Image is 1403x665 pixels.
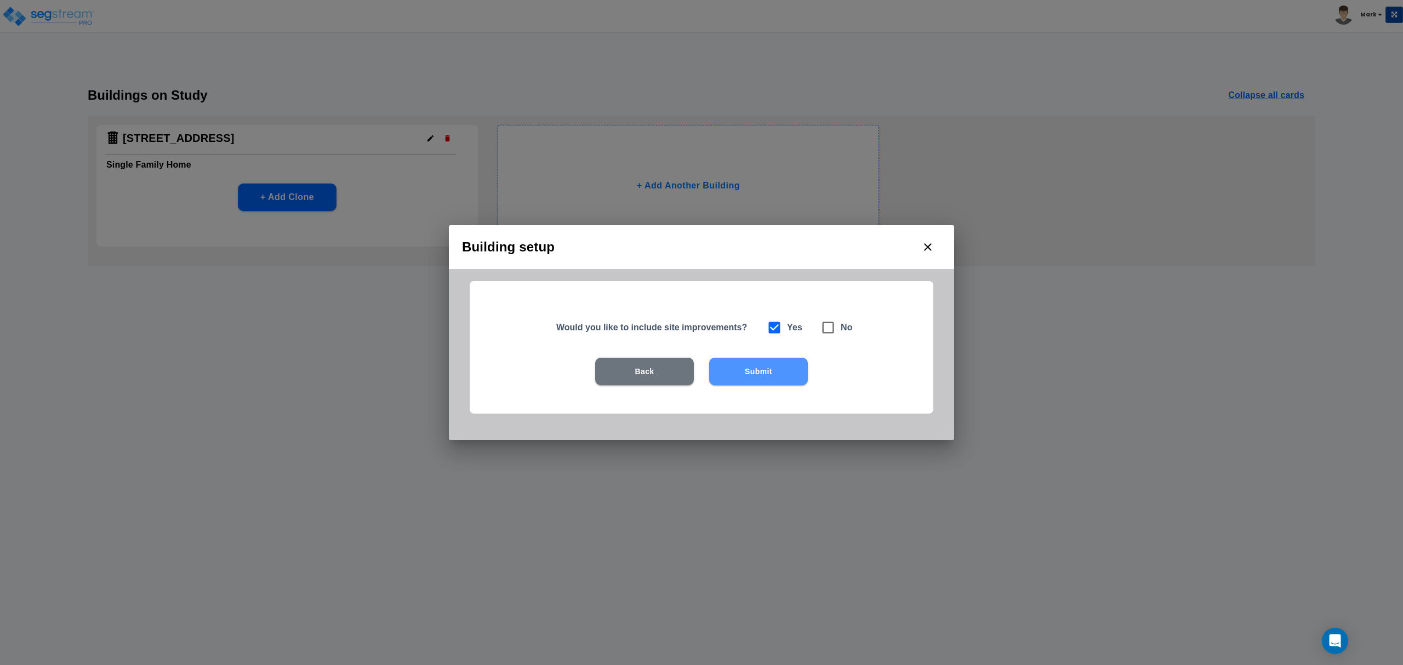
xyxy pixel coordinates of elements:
h5: Would you like to include site improvements? [556,322,753,333]
button: Back [595,358,694,385]
h6: No [841,320,853,335]
button: Submit [709,358,808,385]
div: Open Intercom Messenger [1322,628,1348,654]
button: close [915,234,941,260]
h6: Yes [787,320,802,335]
h2: Building setup [449,225,954,269]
